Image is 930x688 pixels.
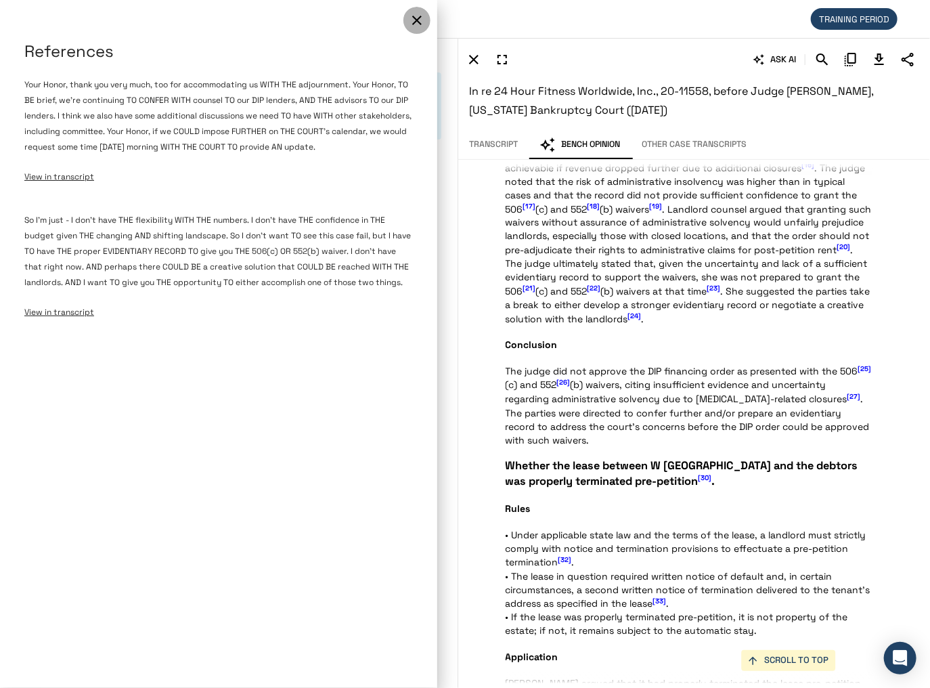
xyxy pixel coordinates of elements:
[24,171,94,182] span: View in transcript
[24,79,412,152] span: Your Honor, thank you very much, too for accommodating us WITH THE adjournment. Your Honor, TO BE...
[24,307,94,318] span: View in transcript
[24,41,413,62] h5: References
[884,642,916,674] div: Open Intercom Messenger
[24,215,411,288] span: So I'm just - I don't have THE flexibility WITH THE numbers. I don't have THE confidence in THE b...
